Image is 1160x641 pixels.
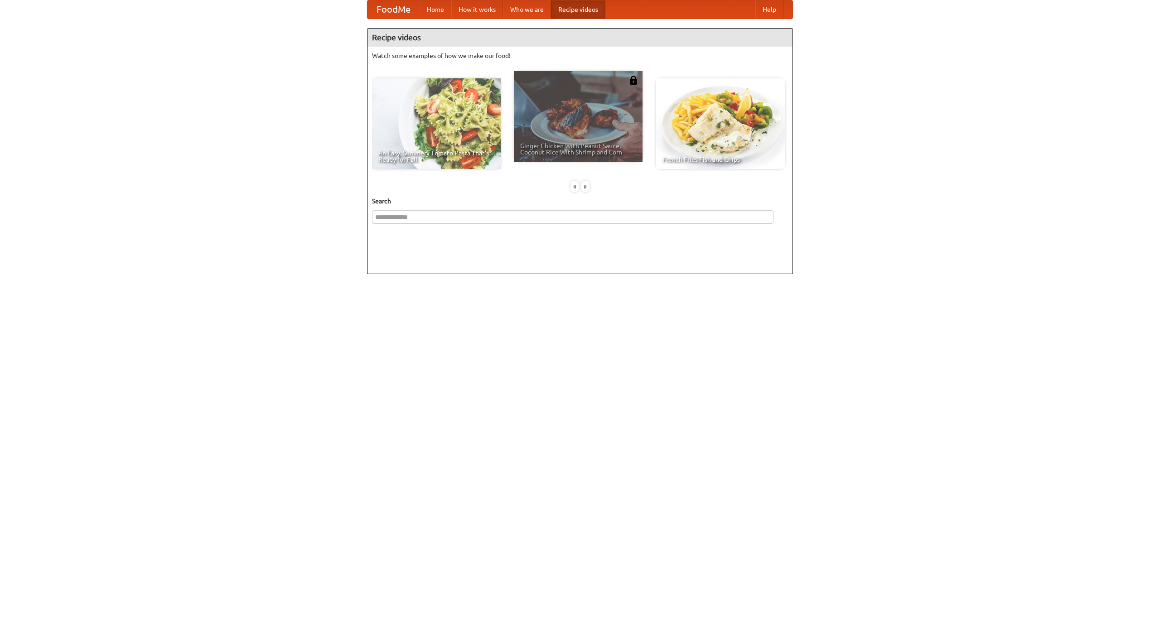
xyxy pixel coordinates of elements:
[372,197,788,206] h5: Search
[570,181,579,192] div: «
[372,51,788,60] p: Watch some examples of how we make our food!
[367,29,793,47] h4: Recipe videos
[755,0,783,19] a: Help
[629,76,638,85] img: 483408.png
[451,0,503,19] a: How it works
[656,78,785,169] a: French Fries Fish and Chips
[662,156,778,163] span: French Fries Fish and Chips
[378,150,494,163] span: An Easy, Summery Tomato Pasta That's Ready for Fall
[367,0,420,19] a: FoodMe
[551,0,605,19] a: Recipe videos
[503,0,551,19] a: Who we are
[420,0,451,19] a: Home
[581,181,590,192] div: »
[372,78,501,169] a: An Easy, Summery Tomato Pasta That's Ready for Fall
